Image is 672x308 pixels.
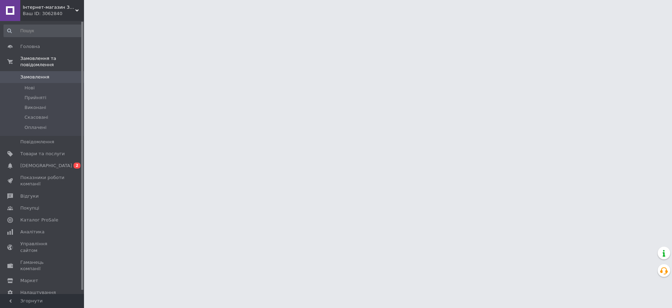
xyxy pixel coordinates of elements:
span: Інтернет-магазин Зозулька [23,4,75,11]
span: Налаштування [20,289,56,296]
input: Пошук [3,25,83,37]
span: [DEMOGRAPHIC_DATA] [20,163,72,169]
span: Повідомлення [20,139,54,145]
span: Виконані [24,104,46,111]
span: Відгуки [20,193,38,199]
span: Головна [20,43,40,50]
span: Управління сайтом [20,241,65,253]
span: Покупці [20,205,39,211]
span: Прийняті [24,95,46,101]
span: Товари та послуги [20,151,65,157]
span: Оплачені [24,124,47,131]
span: Скасовані [24,114,48,121]
span: Каталог ProSale [20,217,58,223]
span: Нові [24,85,35,91]
span: Гаманець компанії [20,259,65,272]
span: 2 [73,163,80,169]
span: Замовлення та повідомлення [20,55,84,68]
span: Аналітика [20,229,44,235]
div: Ваш ID: 3062840 [23,11,84,17]
span: Маркет [20,278,38,284]
span: Показники роботи компанії [20,174,65,187]
span: Замовлення [20,74,49,80]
